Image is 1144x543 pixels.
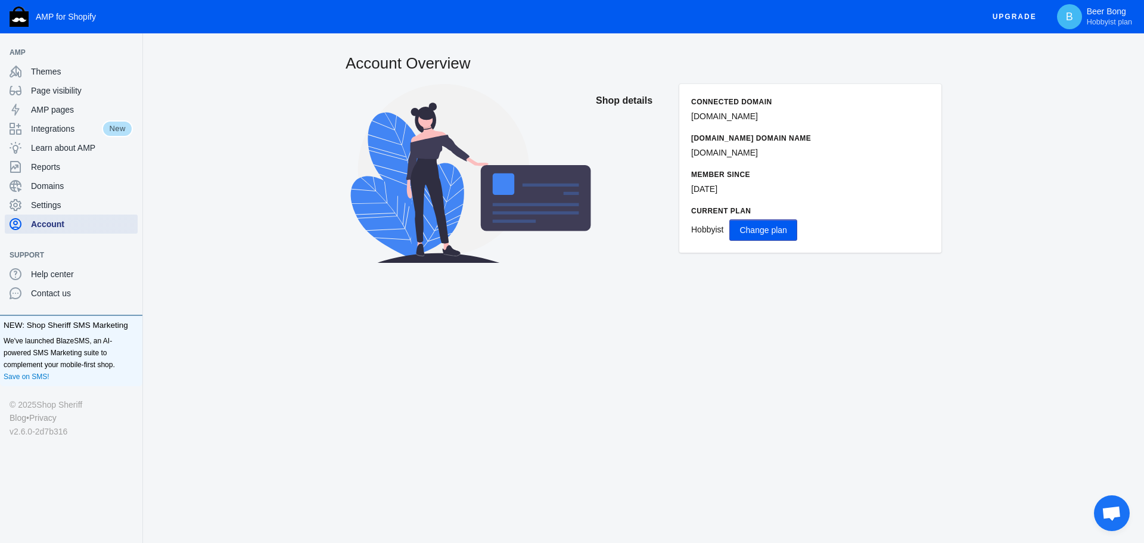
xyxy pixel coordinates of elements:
h2: Account Overview [346,52,941,74]
button: Add a sales channel [121,253,140,257]
button: Upgrade [983,6,1046,28]
a: Domains [5,176,138,196]
p: Beer Bong [1087,7,1132,27]
a: Page visibility [5,81,138,100]
a: IntegrationsNew [5,119,138,138]
span: B [1064,11,1075,23]
a: Reports [5,157,138,176]
span: Help center [31,268,133,280]
img: Shop Sheriff Logo [10,7,29,27]
a: AMP pages [5,100,138,119]
p: [DOMAIN_NAME] [691,147,929,159]
h6: Connected domain [691,96,929,108]
span: Integrations [31,123,102,135]
span: Support [10,249,121,261]
span: Upgrade [993,6,1037,27]
p: [DATE] [691,183,929,196]
a: Contact us [5,284,138,303]
div: Open chat [1094,495,1130,531]
span: Settings [31,199,133,211]
span: Change plan [739,225,786,235]
h2: Shop details [596,84,667,117]
h6: Current Plan [691,205,929,217]
h6: [DOMAIN_NAME] domain name [691,132,929,144]
span: New [102,120,133,137]
span: Themes [31,66,133,77]
span: AMP pages [31,104,133,116]
a: Learn about AMP [5,138,138,157]
span: Hobbyist plan [1087,17,1132,27]
span: Page visibility [31,85,133,97]
button: Add a sales channel [121,50,140,55]
span: AMP [10,46,121,58]
p: [DOMAIN_NAME] [691,110,929,123]
button: Change plan [729,219,797,241]
span: Account [31,218,133,230]
span: AMP for Shopify [36,12,96,21]
span: Hobbyist [691,225,723,234]
a: Settings [5,196,138,215]
span: Reports [31,161,133,173]
span: Learn about AMP [31,142,133,154]
a: Themes [5,62,138,81]
a: Account [5,215,138,234]
h6: Member since [691,169,929,181]
span: Contact us [31,287,133,299]
span: Domains [31,180,133,192]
